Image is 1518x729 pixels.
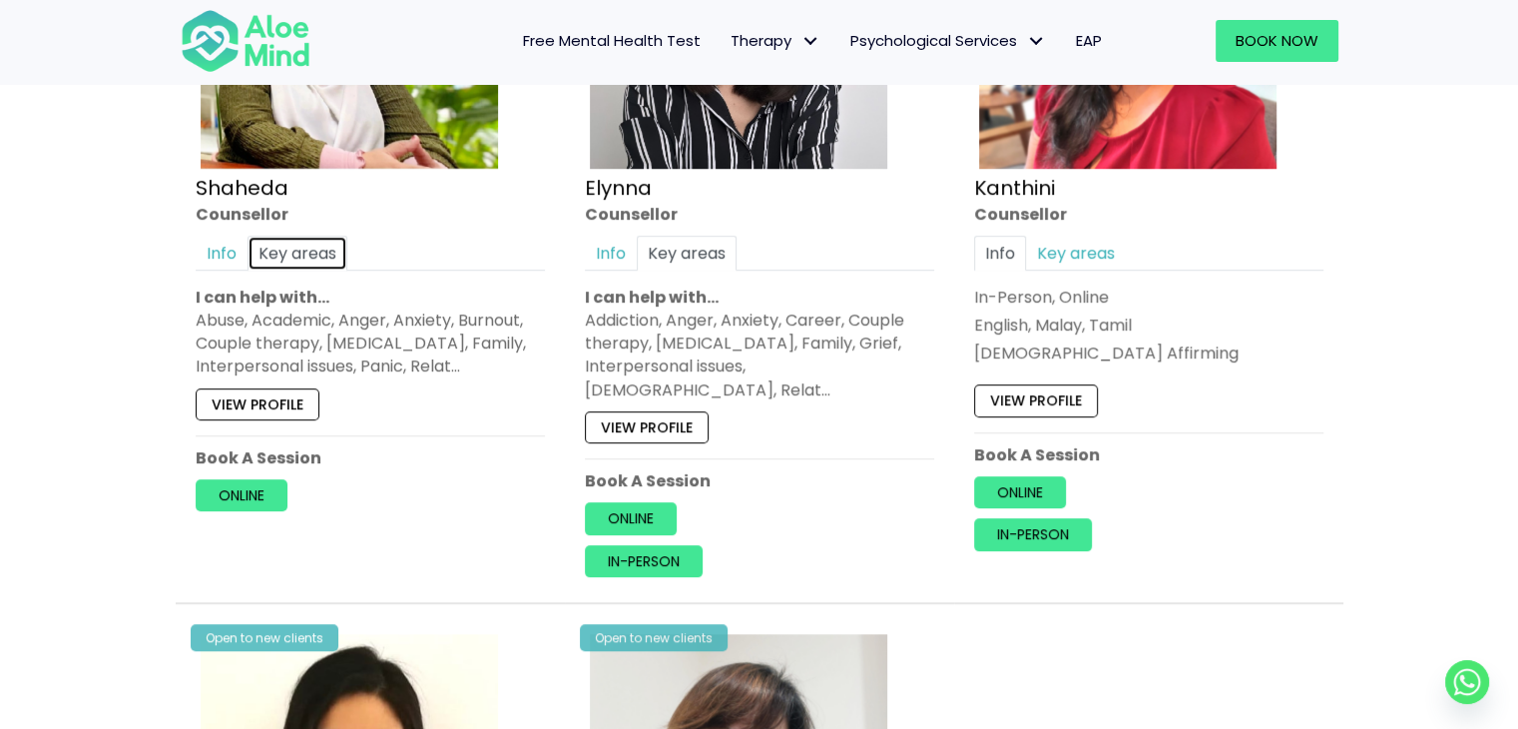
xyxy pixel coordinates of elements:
a: Info [196,236,248,271]
a: Key areas [248,236,347,271]
a: Psychological ServicesPsychological Services: submenu [835,20,1061,62]
span: Free Mental Health Test [523,30,701,51]
a: Info [585,236,637,271]
p: Book A Session [974,443,1323,466]
a: In-person [585,545,703,577]
div: Counsellor [585,203,934,226]
a: Book Now [1216,20,1338,62]
span: Book Now [1236,30,1318,51]
p: Book A Session [585,469,934,492]
p: I can help with… [196,286,545,309]
p: I can help with… [585,286,934,309]
a: Key areas [637,236,737,271]
span: Psychological Services [850,30,1046,51]
p: Book A Session [196,446,545,469]
a: Kanthini [974,174,1055,202]
div: Open to new clients [191,624,338,651]
img: Aloe mind Logo [181,8,310,74]
span: EAP [1076,30,1102,51]
a: Whatsapp [1445,660,1489,704]
span: Psychological Services: submenu [1022,27,1051,56]
a: Free Mental Health Test [508,20,716,62]
a: Shaheda [196,174,288,202]
div: Counsellor [974,203,1323,226]
a: Online [974,476,1066,508]
a: Online [585,503,677,535]
a: Info [974,236,1026,271]
p: English, Malay, Tamil [974,314,1323,337]
a: Online [196,479,287,511]
a: EAP [1061,20,1117,62]
a: Elynna [585,174,652,202]
a: View profile [196,388,319,420]
span: Therapy [731,30,820,51]
div: Open to new clients [580,624,728,651]
span: Therapy: submenu [796,27,825,56]
a: View profile [974,385,1098,417]
a: Key areas [1026,236,1126,271]
div: Abuse, Academic, Anger, Anxiety, Burnout, Couple therapy, [MEDICAL_DATA], Family, Interpersonal i... [196,309,545,378]
a: View profile [585,411,709,443]
a: TherapyTherapy: submenu [716,20,835,62]
a: In-person [974,519,1092,551]
div: Counsellor [196,203,545,226]
nav: Menu [336,20,1117,62]
div: In-Person, Online [974,286,1323,309]
div: Addiction, Anger, Anxiety, Career, Couple therapy, [MEDICAL_DATA], Family, Grief, Interpersonal i... [585,309,934,401]
div: [DEMOGRAPHIC_DATA] Affirming [974,343,1323,365]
